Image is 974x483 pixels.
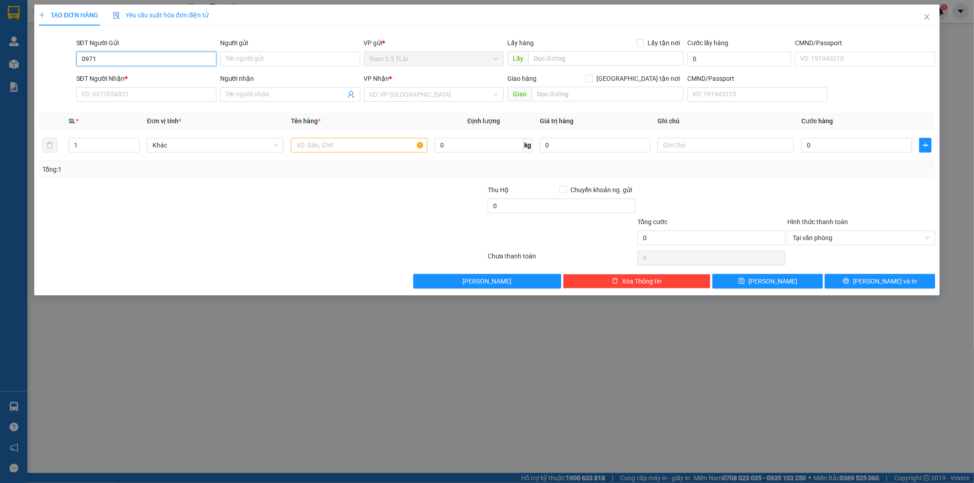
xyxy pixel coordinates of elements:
[920,142,931,149] span: plus
[68,117,76,125] span: SL
[364,75,390,82] span: VP Nhận
[153,138,278,152] span: Khác
[801,117,833,125] span: Cước hàng
[39,11,98,19] span: TẠO ĐƠN HÀNG
[113,12,120,19] img: icon
[843,278,849,285] span: printer
[42,164,376,174] div: Tổng: 1
[540,138,650,152] input: 0
[487,251,637,267] div: Chưa thanh toán
[593,73,684,84] span: [GEOGRAPHIC_DATA] tận nơi
[42,138,57,152] button: delete
[748,276,797,286] span: [PERSON_NAME]
[712,274,823,289] button: save[PERSON_NAME]
[76,38,216,48] div: SĐT Người Gửi
[919,138,932,152] button: plus
[687,73,827,84] div: CMND/Passport
[738,278,745,285] span: save
[658,138,794,152] input: Ghi Chú
[825,274,935,289] button: printer[PERSON_NAME] và In
[923,13,931,21] span: close
[220,73,360,84] div: Người nhận
[637,218,668,226] span: Tổng cước
[612,278,618,285] span: delete
[563,274,711,289] button: deleteXóa Thông tin
[347,91,355,98] span: user-add
[528,51,684,66] input: Dọc đường
[523,138,532,152] span: kg
[853,276,917,286] span: [PERSON_NAME] và In
[468,117,500,125] span: Định lượng
[113,11,209,19] span: Yêu cầu xuất hóa đơn điện tử
[220,38,360,48] div: Người gửi
[291,138,427,152] input: VD: Bàn, Ghế
[567,185,636,195] span: Chuyển khoản ng. gửi
[76,73,216,84] div: SĐT Người Nhận
[147,117,181,125] span: Đơn vị tính
[364,38,504,48] div: VP gửi
[644,38,684,48] span: Lấy tận nơi
[532,87,684,101] input: Dọc đường
[793,231,930,245] span: Tại văn phòng
[795,38,935,48] div: CMND/Passport
[369,52,499,66] span: Trạm 3.5 TLài
[687,52,791,66] input: Cước lấy hàng
[540,117,574,125] span: Giá trị hàng
[687,39,728,47] label: Cước lấy hàng
[507,87,532,101] span: Giao
[787,218,848,226] label: Hình thức thanh toán
[463,276,511,286] span: [PERSON_NAME]
[914,5,940,30] button: Close
[507,75,537,82] span: Giao hàng
[507,51,528,66] span: Lấy
[291,117,321,125] span: Tên hàng
[507,39,534,47] span: Lấy hàng
[39,12,45,18] span: plus
[622,276,662,286] span: Xóa Thông tin
[488,186,509,194] span: Thu Hộ
[413,274,561,289] button: [PERSON_NAME]
[654,112,798,130] th: Ghi chú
